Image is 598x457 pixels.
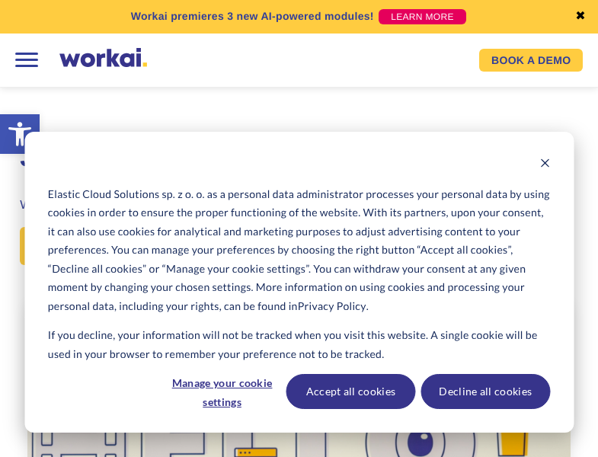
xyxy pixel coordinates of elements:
a: ✖ [575,11,586,23]
h3: Work with us to deliver the world’s best employee experience platform [20,197,577,215]
p: If you decline, your information will not be tracked when you visit this website. A single cookie... [48,326,550,363]
button: Manage your cookie settings [164,374,281,409]
div: Cookie banner [24,132,574,433]
button: Accept all cookies [286,374,416,409]
a: BOOK A DEMO [479,49,583,72]
button: Dismiss cookie banner [539,155,550,174]
h1: Join our award-winning team 🤝 [20,141,577,176]
a: Privacy Policy [298,297,366,316]
a: See open positions [20,227,172,265]
button: Decline all cookies [421,374,550,409]
a: LEARN MORE [379,9,466,24]
p: Workai premieres 3 new AI-powered modules! [131,8,374,24]
p: Elastic Cloud Solutions sp. z o. o. as a personal data administrator processes your personal data... [48,185,550,316]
